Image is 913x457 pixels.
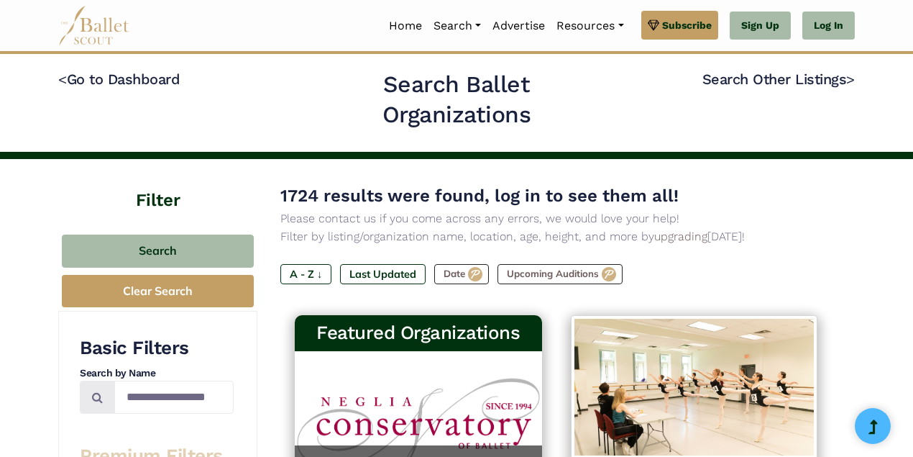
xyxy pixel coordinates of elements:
[58,71,180,88] a: <Go to Dashboard
[428,11,487,41] a: Search
[280,264,331,284] label: A - Z ↓
[80,366,234,381] h4: Search by Name
[58,159,257,213] h4: Filter
[846,70,855,88] code: >
[62,235,254,268] button: Search
[114,381,234,415] input: Search by names...
[280,186,679,206] span: 1724 results were found, log in to see them all!
[802,12,855,40] a: Log In
[383,11,428,41] a: Home
[340,264,426,284] label: Last Updated
[62,275,254,307] button: Clear Search
[730,12,791,40] a: Sign Up
[80,336,234,361] h3: Basic Filters
[641,11,718,40] a: Subscribe
[280,227,832,246] p: Filter by listing/organization name, location, age, height, and more by [DATE]!
[280,209,832,228] p: Please contact us if you come across any errors, we would love your help!
[551,11,629,41] a: Resources
[434,264,489,284] label: Date
[487,11,551,41] a: Advertise
[702,71,855,88] a: Search Other Listings>
[654,230,707,243] a: upgrading
[306,321,531,345] h3: Featured Organizations
[662,17,712,33] span: Subscribe
[58,70,67,88] code: <
[497,264,623,284] label: Upcoming Auditions
[648,17,659,33] img: gem.svg
[311,70,602,130] h2: Search Ballet Organizations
